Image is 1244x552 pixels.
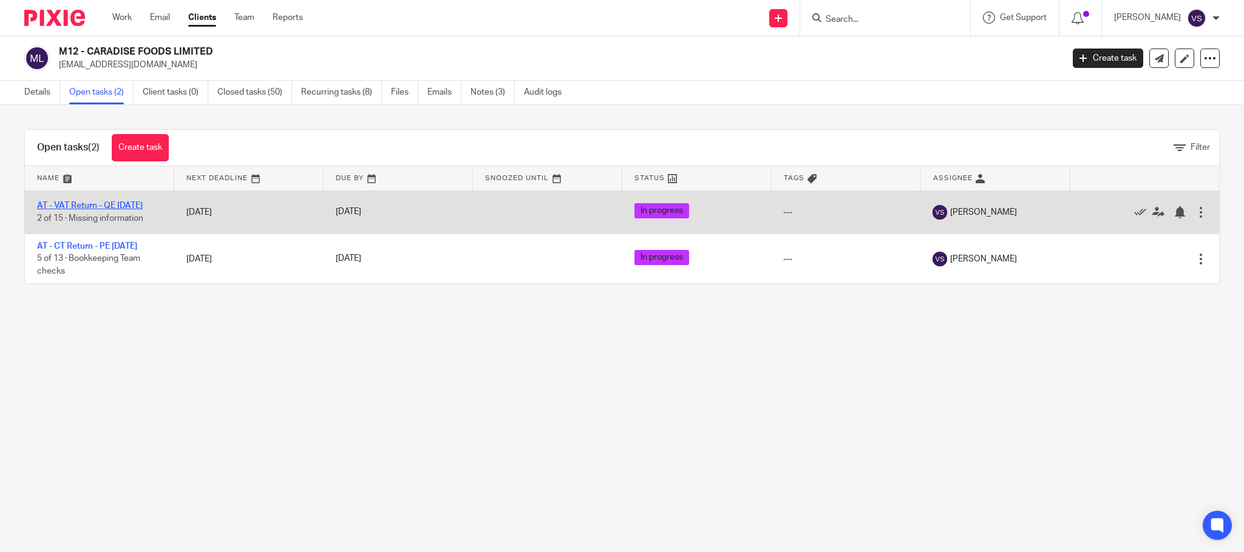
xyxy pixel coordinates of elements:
[112,12,132,24] a: Work
[37,201,143,210] a: AT - VAT Return - QE [DATE]
[1114,12,1181,24] p: [PERSON_NAME]
[471,81,515,104] a: Notes (3)
[69,81,134,104] a: Open tasks (2)
[933,252,947,266] img: svg%3E
[336,208,361,217] span: [DATE]
[59,45,855,58] h2: M12 - CARADISE FOODS LIMITED
[174,190,324,234] td: [DATE]
[88,143,100,152] span: (2)
[336,255,361,263] span: [DATE]
[933,205,947,220] img: svg%3E
[427,81,461,104] a: Emails
[150,12,170,24] a: Email
[485,175,549,181] span: Snoozed Until
[24,10,85,26] img: Pixie
[950,253,1017,265] span: [PERSON_NAME]
[524,81,571,104] a: Audit logs
[59,59,1055,71] p: [EMAIL_ADDRESS][DOMAIN_NAME]
[783,253,908,265] div: ---
[37,242,137,251] a: AT - CT Return - PE [DATE]
[634,203,689,218] span: In progress
[1134,206,1152,218] a: Mark as done
[783,206,908,218] div: ---
[1191,143,1210,152] span: Filter
[391,81,418,104] a: Files
[824,15,934,25] input: Search
[784,175,804,181] span: Tags
[112,134,169,161] a: Create task
[1187,8,1206,28] img: svg%3E
[1073,49,1143,68] a: Create task
[273,12,303,24] a: Reports
[188,12,216,24] a: Clients
[301,81,382,104] a: Recurring tasks (8)
[950,206,1017,218] span: [PERSON_NAME]
[143,81,208,104] a: Client tasks (0)
[37,255,140,276] span: 5 of 13 · Bookkeeping Team checks
[37,141,100,154] h1: Open tasks
[1000,13,1047,22] span: Get Support
[634,175,665,181] span: Status
[37,214,143,223] span: 2 of 15 · Missing information
[24,45,50,71] img: svg%3E
[174,234,324,283] td: [DATE]
[24,81,60,104] a: Details
[234,12,254,24] a: Team
[217,81,292,104] a: Closed tasks (50)
[634,250,689,265] span: In progress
